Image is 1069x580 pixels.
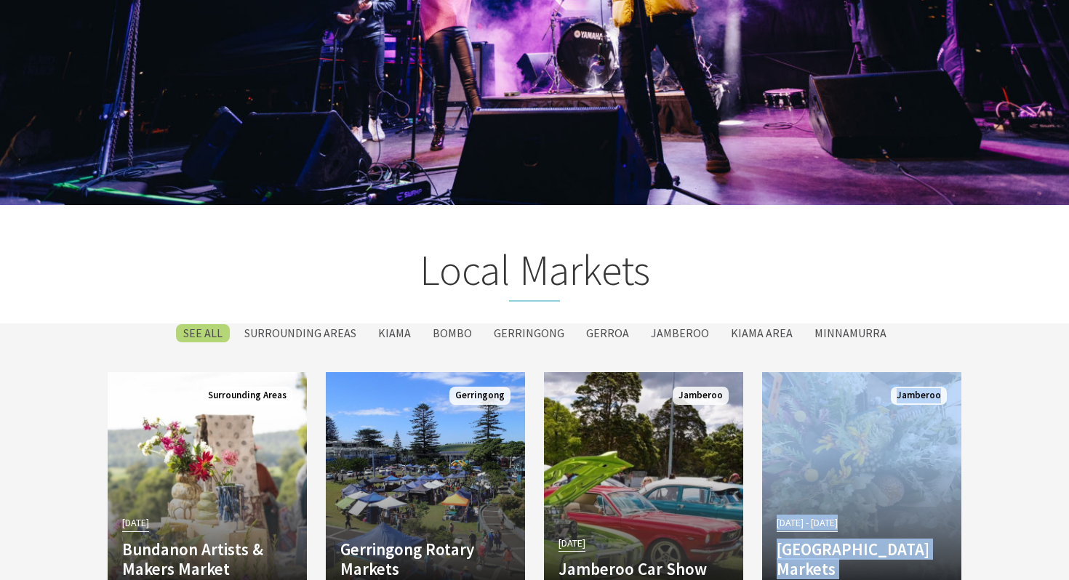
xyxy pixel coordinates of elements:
[104,245,965,302] h2: Local Markets
[202,387,292,405] span: Surrounding Areas
[371,324,418,342] label: Kiama
[777,539,947,579] h4: [GEOGRAPHIC_DATA] Markets
[724,324,800,342] label: Kiama Area
[122,539,292,579] h4: Bundanon Artists & Makers Market
[644,324,716,342] label: Jamberoo
[807,324,894,342] label: Minnamurra
[487,324,572,342] label: Gerringong
[891,387,947,405] span: Jamberoo
[237,324,364,342] label: Surrounding Areas
[176,324,230,342] label: SEE All
[673,387,729,405] span: Jamberoo
[579,324,636,342] label: Gerroa
[777,515,838,531] span: [DATE] - [DATE]
[558,559,729,579] h4: Jamberoo Car Show
[425,324,479,342] label: Bombo
[449,387,511,405] span: Gerringong
[558,535,585,552] span: [DATE]
[122,515,149,531] span: [DATE]
[340,539,511,579] h4: Gerringong Rotary Markets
